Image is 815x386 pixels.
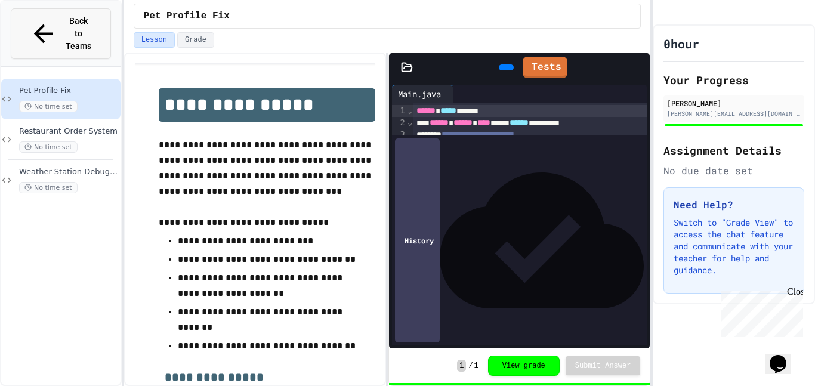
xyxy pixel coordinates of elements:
[19,126,118,137] span: Restaurant Order System
[523,57,567,78] a: Tests
[488,356,560,376] button: View grade
[474,361,478,370] span: 1
[663,72,804,88] h2: Your Progress
[575,361,631,370] span: Submit Answer
[392,117,407,129] div: 2
[457,360,466,372] span: 1
[566,356,641,375] button: Submit Answer
[11,8,111,59] button: Back to Teams
[468,361,473,370] span: /
[19,86,118,96] span: Pet Profile Fix
[392,88,447,100] div: Main.java
[392,105,407,117] div: 1
[177,32,214,48] button: Grade
[674,197,794,212] h3: Need Help?
[19,101,78,112] span: No time set
[19,182,78,193] span: No time set
[5,5,82,76] div: Chat with us now!Close
[663,142,804,159] h2: Assignment Details
[19,141,78,153] span: No time set
[19,167,118,177] span: Weather Station Debugger
[395,138,440,342] div: History
[765,338,803,374] iframe: chat widget
[392,85,453,103] div: Main.java
[134,32,175,48] button: Lesson
[64,15,92,53] span: Back to Teams
[663,163,804,178] div: No due date set
[667,109,801,118] div: [PERSON_NAME][EMAIL_ADDRESS][DOMAIN_NAME]
[392,129,407,141] div: 3
[674,217,794,276] p: Switch to "Grade View" to access the chat feature and communicate with your teacher for help and ...
[407,106,413,115] span: Fold line
[663,35,699,52] h1: 0hour
[407,118,413,127] span: Fold line
[667,98,801,109] div: [PERSON_NAME]
[144,9,230,23] span: Pet Profile Fix
[716,286,803,337] iframe: chat widget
